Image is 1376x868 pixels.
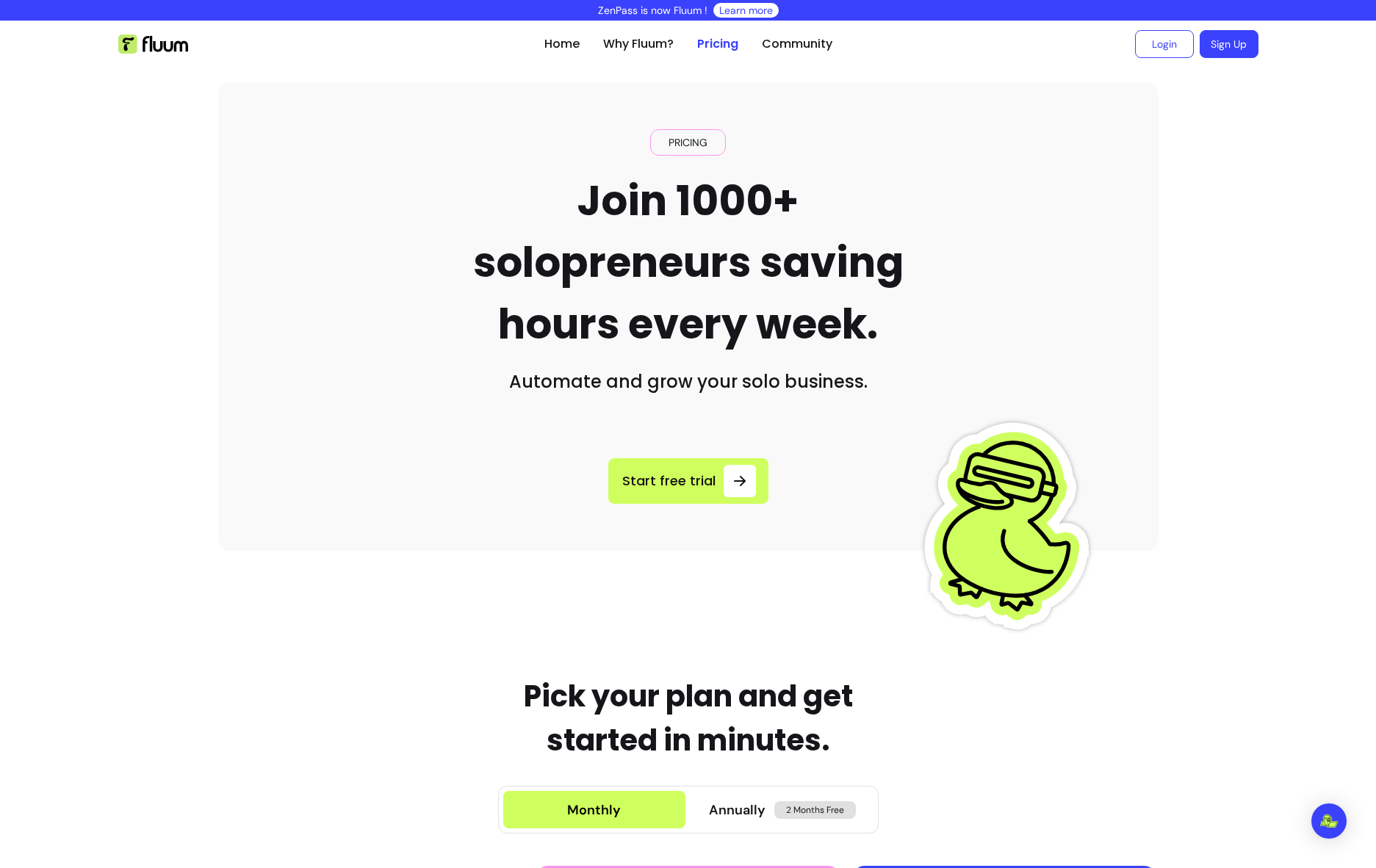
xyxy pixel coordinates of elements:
h2: Pick your plan and get started in minutes. [482,674,895,762]
span: Join 1000 [577,172,773,230]
span: PRICING [663,135,713,150]
img: Fluum Logo [118,35,188,54]
a: Community [762,35,832,53]
h3: Automate and grow your solo business. [509,370,868,394]
a: Learn more [719,3,773,18]
div: Monthly [567,800,621,820]
a: Sign Up [1200,30,1258,58]
a: Pricing [697,35,738,53]
a: Start free trial [608,458,768,504]
span: Start free trial [621,471,718,491]
a: Why Fluum? [603,35,674,53]
span: 2 Months Free [774,801,856,819]
div: Open Intercom Messenger [1311,803,1347,839]
h2: + solopreneurs saving hours every week. [439,170,937,355]
p: ZenPass is now Fluum ! [598,3,707,18]
a: Home [544,35,580,53]
a: Login [1135,30,1194,58]
span: Annually [709,800,766,820]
